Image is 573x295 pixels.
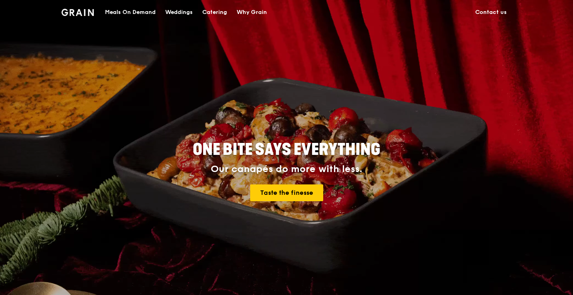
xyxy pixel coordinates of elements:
[232,0,272,24] a: Why Grain
[160,0,198,24] a: Weddings
[198,0,232,24] a: Catering
[193,140,380,159] span: ONE BITE SAYS EVERYTHING
[105,0,156,24] div: Meals On Demand
[470,0,512,24] a: Contact us
[143,164,430,175] div: Our canapés do more with less.
[237,0,267,24] div: Why Grain
[165,0,193,24] div: Weddings
[250,184,323,201] a: Taste the finesse
[202,0,227,24] div: Catering
[61,9,94,16] img: Grain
